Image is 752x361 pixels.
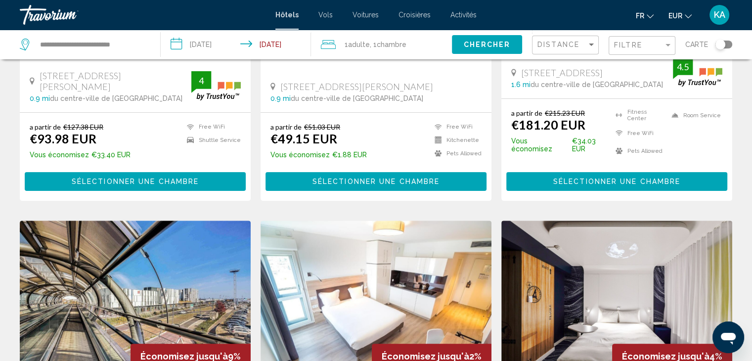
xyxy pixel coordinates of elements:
li: Shuttle Service [182,136,241,144]
button: Sélectionner une chambre [25,172,246,190]
p: €33.40 EUR [30,151,131,159]
ins: €93.98 EUR [30,131,96,146]
span: [STREET_ADDRESS] [521,67,603,78]
li: Pets Allowed [611,144,666,157]
span: du centre-ville de [GEOGRAPHIC_DATA] [50,94,182,102]
p: €1.88 EUR [270,151,367,159]
button: Filter [609,36,675,56]
span: Sélectionner une chambre [312,178,440,186]
ins: €181.20 EUR [511,117,585,132]
button: Chercher [452,35,522,53]
span: Distance [537,41,579,48]
span: 0.9 mi [30,94,50,102]
del: €127.38 EUR [63,123,103,131]
a: Voitures [353,11,379,19]
span: du centre-ville de [GEOGRAPHIC_DATA] [531,81,663,89]
span: a partir de [30,123,61,131]
a: Activités [450,11,477,19]
span: Vous économisez [270,151,330,159]
span: du centre-ville de [GEOGRAPHIC_DATA] [291,94,423,102]
a: Sélectionner une chambre [265,175,487,185]
ins: €49.15 EUR [270,131,337,146]
button: Travelers: 1 adult, 0 children [311,30,452,59]
li: Free WiFi [430,123,482,131]
li: Room Service [666,109,722,122]
span: a partir de [511,109,542,117]
img: trustyou-badge.svg [191,71,241,100]
img: trustyou-badge.svg [673,57,722,87]
a: Travorium [20,5,265,25]
li: Fitness Center [611,109,666,122]
button: Sélectionner une chambre [506,172,727,190]
span: a partir de [270,123,302,131]
button: Change language [636,8,654,23]
li: Pets Allowed [430,149,482,158]
button: Sélectionner une chambre [265,172,487,190]
mat-select: Sort by [537,41,596,49]
span: Vous économisez [511,137,570,153]
span: KA [714,10,725,20]
span: Sélectionner une chambre [553,178,680,186]
button: Check-in date: Sep 9, 2025 Check-out date: Sep 10, 2025 [161,30,311,59]
span: [STREET_ADDRESS][PERSON_NAME] [40,70,191,92]
span: [STREET_ADDRESS][PERSON_NAME] [280,81,433,92]
span: 1.6 mi [511,81,531,89]
span: 1 [345,38,370,51]
span: fr [636,12,644,20]
a: Croisières [398,11,431,19]
iframe: Bouton de lancement de la fenêtre de messagerie [712,321,744,353]
span: Vous économisez [30,151,89,159]
span: Carte [685,38,708,51]
button: Toggle map [708,40,732,49]
a: Hôtels [275,11,299,19]
span: 0.9 mi [270,94,291,102]
span: , 1 [370,38,406,51]
div: 4.5 [673,61,693,73]
p: €34.03 EUR [511,137,611,153]
div: 4 [191,75,211,87]
a: Sélectionner une chambre [25,175,246,185]
span: Chambre [377,41,406,48]
span: Adulte [348,41,370,48]
a: Vols [318,11,333,19]
span: Sélectionner une chambre [72,178,199,186]
a: Sélectionner une chambre [506,175,727,185]
del: €215.23 EUR [545,109,585,117]
button: User Menu [707,4,732,25]
li: Kitchenette [430,136,482,144]
span: Filtre [614,41,642,49]
button: Change currency [668,8,692,23]
span: EUR [668,12,682,20]
li: Free WiFi [182,123,241,131]
span: Chercher [463,41,510,49]
li: Free WiFi [611,127,666,139]
del: €51.03 EUR [304,123,340,131]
